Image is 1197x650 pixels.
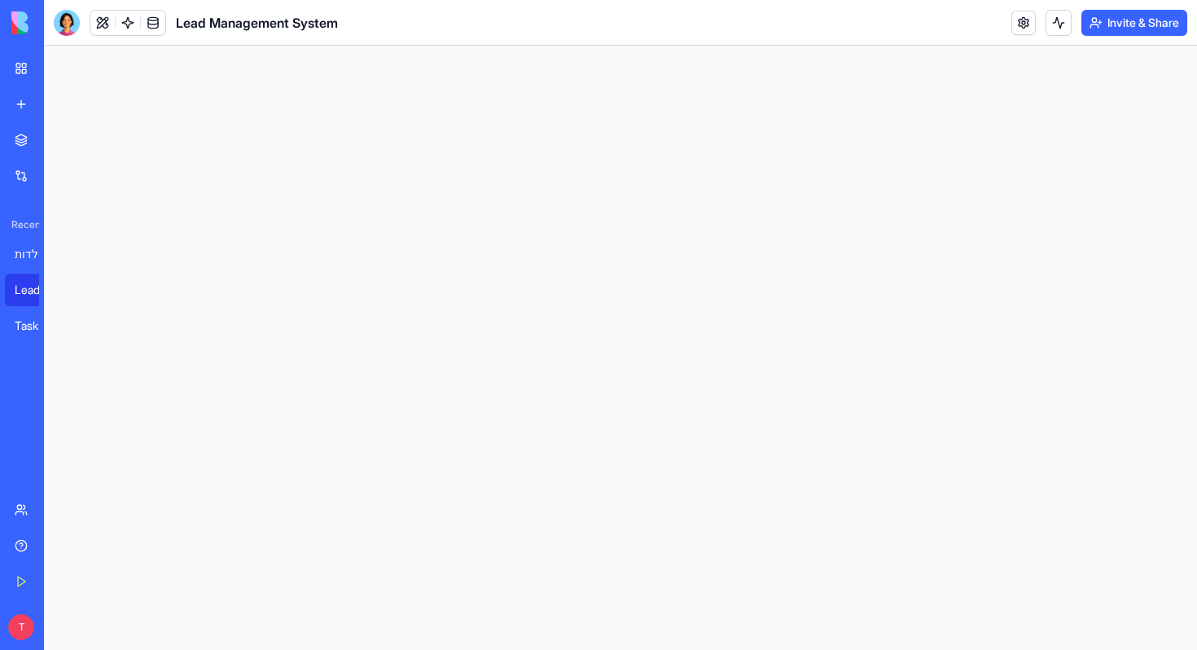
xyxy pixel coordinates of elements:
a: ניהול יולדות ואחיות מיילדות [5,238,70,270]
div: Task Manager [15,318,60,334]
span: Lead Management System [176,13,338,33]
img: logo [11,11,112,34]
a: Task Manager [5,310,70,342]
span: T [8,614,34,640]
a: Lead Management System [5,274,70,306]
button: Invite & Share [1081,10,1187,36]
div: Lead Management System [15,282,60,298]
span: Recent [5,218,39,231]
div: ניהול יולדות ואחיות מיילדות [15,246,60,262]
